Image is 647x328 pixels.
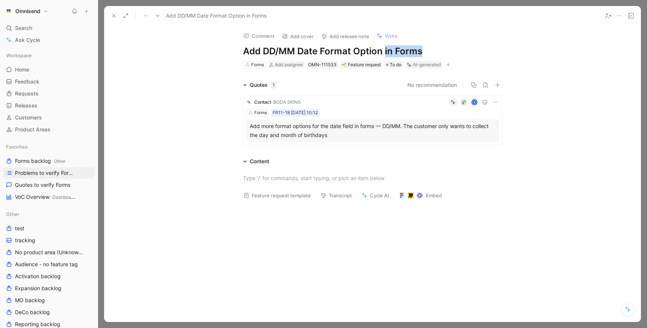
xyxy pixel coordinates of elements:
[3,247,95,258] a: No product area (Unknowns)
[166,11,267,20] span: Add DD/MM Date Format Option in Forms
[15,169,75,177] span: Problems to verify Forms
[395,190,445,201] button: Embed
[254,109,267,116] div: Forms
[3,6,50,16] button: OmnisendOmnisend
[240,157,272,166] div: Content
[15,102,37,109] span: Releases
[3,155,95,167] a: Forms backlogOther
[15,225,24,232] span: test
[3,88,95,99] a: Requests
[15,273,61,280] span: Activation backlog
[308,61,337,69] div: OMN-111533
[6,143,28,151] span: Favorites
[15,114,42,121] span: Customers
[15,126,51,133] span: Product Areas
[472,100,477,105] div: K
[52,194,78,200] span: Dashboards
[15,157,66,165] span: Forms backlog
[54,158,66,164] span: Other
[15,285,61,292] span: Expansion backlog
[15,90,39,97] span: Requests
[3,191,95,203] a: VoC OverviewDashboards
[271,99,301,105] span: · BODA SKINS
[3,179,95,191] a: Quotes to verify Forms
[3,167,95,179] a: Problems to verify Forms
[15,78,39,85] span: Feedback
[3,283,95,294] a: Expansion backlog
[251,61,264,69] div: Forms
[250,81,277,89] div: Quotes
[275,62,303,67] span: Add assignee
[279,31,317,42] button: Add cover
[15,193,76,201] span: VoC Overview
[3,34,95,46] a: Ask Cycle
[3,141,95,152] div: Favorites
[385,33,398,39] span: Write
[3,259,95,270] a: Audience - no feature tag
[15,66,29,73] span: Home
[243,45,502,57] h1: Add DD/MM Date Format Option in Forms
[250,157,269,166] div: Content
[240,81,280,89] div: Quotes1
[6,52,32,59] span: Workspace
[15,297,45,304] span: MO backlog
[15,181,70,189] span: Quotes to verify Forms
[3,64,95,75] a: Home
[246,99,252,105] img: logo
[15,321,60,328] span: Reporting backlog
[3,223,95,234] a: test
[340,61,382,69] div: 🌱Feature request
[3,76,95,87] a: Feedback
[3,124,95,135] a: Product Areas
[240,31,278,41] button: Comment
[3,307,95,318] a: DeCo backlog
[3,100,95,111] a: Releases
[15,36,40,45] span: Ask Cycle
[250,122,495,140] div: Add more format options for the date field in forms — DD/MM. The customer only wants to collect t...
[5,7,12,15] img: Omnisend
[373,31,401,41] button: Write
[413,61,441,69] div: AI-generated
[342,61,381,69] div: Feature request
[271,81,277,89] div: 1
[3,22,95,34] div: Search
[15,8,40,15] h1: Omnisend
[358,190,392,201] button: Cycle AI
[273,109,318,116] div: FR11-18 [DATE] 10:12
[317,190,355,201] button: Transcript
[3,271,95,282] a: Activation backlog
[15,309,50,316] span: DeCo backlog
[3,295,95,306] a: MO backlog
[318,31,373,42] button: Add release note
[3,235,95,246] a: tracking
[15,261,78,268] span: Audience - no feature tag
[15,237,35,244] span: tracking
[390,61,401,69] span: To do
[3,112,95,123] a: Customers
[15,249,84,256] span: No product area (Unknowns)
[385,61,403,69] div: To do
[15,24,32,33] span: Search
[3,209,95,220] div: Other
[6,210,19,218] span: Other
[240,190,314,201] button: Feature request template
[3,50,95,61] div: Workspace
[342,63,346,67] img: 🌱
[407,81,457,89] button: No recommendation
[254,99,271,105] span: Contact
